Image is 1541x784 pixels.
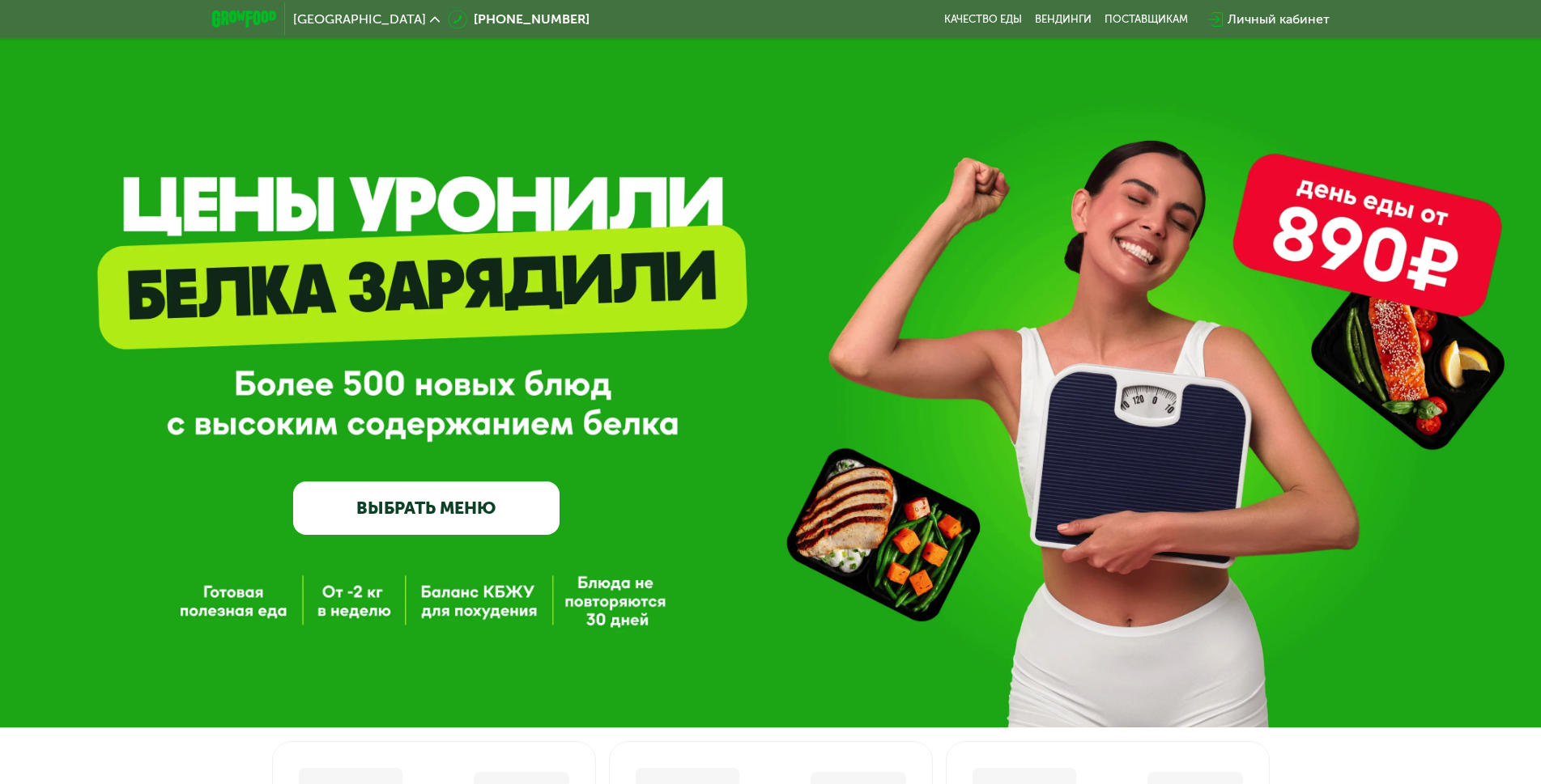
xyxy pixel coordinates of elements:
div: поставщикам [1105,13,1188,26]
a: Вендинги [1035,13,1092,26]
a: Качество еды [944,13,1022,26]
a: [PHONE_NUMBER] [448,10,590,29]
span: [GEOGRAPHIC_DATA] [293,13,426,26]
a: ВЫБРАТЬ МЕНЮ [293,481,560,535]
div: Личный кабинет [1228,10,1330,29]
